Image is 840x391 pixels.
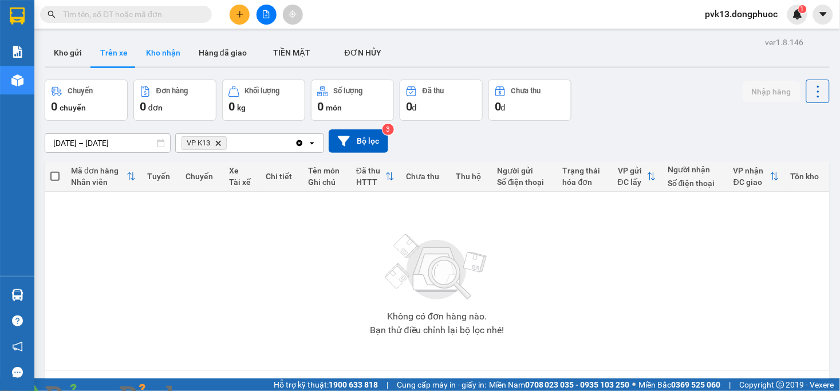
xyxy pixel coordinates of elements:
[187,139,210,148] span: VP K13
[228,100,235,113] span: 0
[397,378,486,391] span: Cung cấp máy in - giấy in:
[799,5,807,13] sup: 1
[45,80,128,121] button: Chuyến0chuyến
[497,166,551,175] div: Người gửi
[329,380,378,389] strong: 1900 633 818
[182,136,227,150] span: VP K13, close by backspace
[406,100,412,113] span: 0
[45,39,91,66] button: Kho gửi
[257,5,277,25] button: file-add
[237,103,246,112] span: kg
[511,87,541,95] div: Chưa thu
[45,134,170,152] input: Select a date range.
[729,378,731,391] span: |
[618,177,647,187] div: ĐC lấy
[186,172,218,181] div: Chuyến
[356,166,385,175] div: Đã thu
[245,87,280,95] div: Khối lượng
[334,87,363,95] div: Số lượng
[63,8,198,21] input: Tìm tên, số ĐT hoặc mã đơn
[12,367,23,378] span: message
[229,166,255,175] div: Xe
[488,80,571,121] button: Chưa thu0đ
[350,161,400,192] th: Toggle SortBy
[423,87,444,95] div: Đã thu
[71,177,127,187] div: Nhân viên
[230,5,250,25] button: plus
[308,166,345,175] div: Tên món
[733,166,770,175] div: VP nhận
[400,80,483,121] button: Đã thu0đ
[12,341,23,352] span: notification
[283,5,303,25] button: aim
[639,378,721,391] span: Miền Bắc
[618,166,647,175] div: VP gửi
[818,9,829,19] span: caret-down
[317,100,324,113] span: 0
[525,380,630,389] strong: 0708 023 035 - 0935 103 250
[668,179,722,188] div: Số điện thoại
[229,177,255,187] div: Tài xế
[370,326,504,335] div: Bạn thử điều chỉnh lại bộ lọc nhé!
[668,165,722,174] div: Người nhận
[406,172,444,181] div: Chưa thu
[728,161,784,192] th: Toggle SortBy
[229,137,230,149] input: Selected VP K13.
[612,161,662,192] th: Toggle SortBy
[308,177,345,187] div: Ghi chú
[387,378,388,391] span: |
[800,5,804,13] span: 1
[329,129,388,153] button: Bộ lọc
[633,382,636,387] span: ⚪️
[156,87,188,95] div: Đơn hàng
[65,161,141,192] th: Toggle SortBy
[791,172,824,181] div: Tồn kho
[792,9,803,19] img: icon-new-feature
[766,36,804,49] div: ver 1.8.146
[295,139,304,148] svg: Clear all
[68,87,93,95] div: Chuyến
[262,10,270,18] span: file-add
[266,172,297,181] div: Chi tiết
[215,140,222,147] svg: Delete
[222,80,305,121] button: Khối lượng0kg
[501,103,506,112] span: đ
[48,10,56,18] span: search
[148,103,163,112] span: đơn
[133,80,216,121] button: Đơn hàng0đơn
[10,7,25,25] img: logo-vxr
[236,10,244,18] span: plus
[326,103,342,112] span: món
[51,100,57,113] span: 0
[190,39,256,66] button: Hàng đã giao
[356,177,385,187] div: HTTT
[307,139,317,148] svg: open
[11,74,23,86] img: warehouse-icon
[274,378,378,391] span: Hỗ trợ kỹ thuật:
[12,315,23,326] span: question-circle
[137,39,190,66] button: Kho nhận
[11,46,23,58] img: solution-icon
[743,81,800,102] button: Nhập hàng
[456,172,486,181] div: Thu hộ
[813,5,833,25] button: caret-down
[382,124,394,135] sup: 3
[289,10,297,18] span: aim
[672,380,721,389] strong: 0369 525 060
[412,103,417,112] span: đ
[380,227,494,307] img: svg+xml;base64,PHN2ZyBjbGFzcz0ibGlzdC1wbHVnX19zdmciIHhtbG5zPSJodHRwOi8vd3d3LnczLm9yZy8yMDAwL3N2Zy...
[147,172,174,181] div: Tuyến
[311,80,394,121] button: Số lượng0món
[11,289,23,301] img: warehouse-icon
[497,177,551,187] div: Số điện thoại
[345,48,381,57] span: ĐƠN HỦY
[140,100,146,113] span: 0
[91,39,137,66] button: Trên xe
[489,378,630,391] span: Miền Nam
[733,177,770,187] div: ĐC giao
[71,166,127,175] div: Mã đơn hàng
[776,381,784,389] span: copyright
[495,100,501,113] span: 0
[563,166,606,175] div: Trạng thái
[273,48,310,57] span: TIỀN MẶT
